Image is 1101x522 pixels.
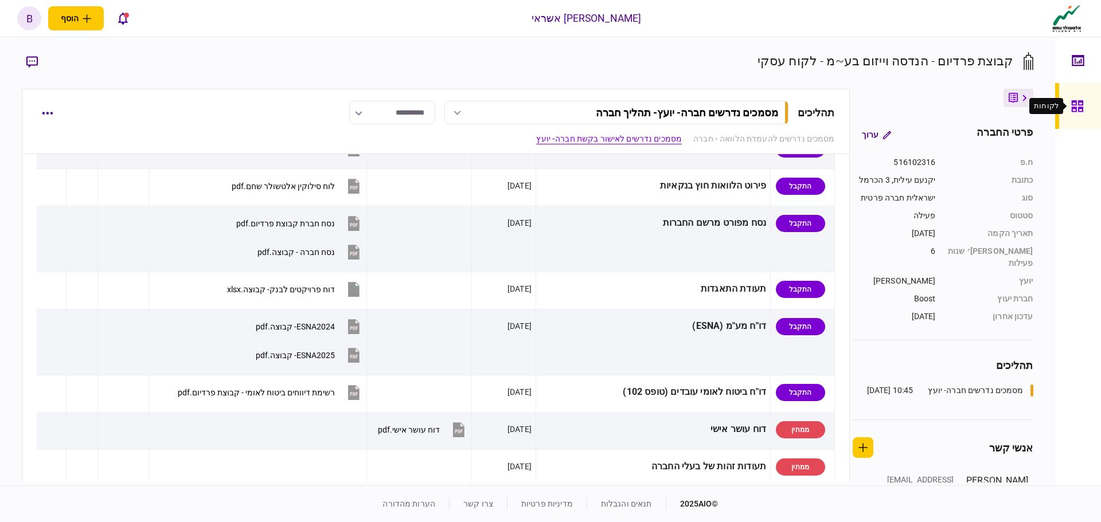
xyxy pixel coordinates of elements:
button: ESNA2025- קבוצה.pdf [256,342,362,368]
a: מסמכים נדרשים לאישור בקשת חברה- יועץ [536,133,682,145]
div: © 2025 AIO [666,498,719,510]
div: נסח חברת קבוצת פרדיום.pdf [236,219,335,228]
button: ערוך [853,124,900,145]
div: יועץ [947,275,1033,287]
button: b [17,6,41,30]
div: [PERSON_NAME] [853,275,936,287]
div: [DATE] [507,217,532,229]
div: לוח סילוקין אלטשולר שחם.pdf [232,182,335,191]
a: מסמכים נדרשים להעמדת הלוואה - חברה [693,133,834,145]
button: פתח רשימת התראות [111,6,135,30]
a: הערות מהדורה [382,499,435,508]
div: תעודת התאגדות [540,276,766,302]
button: נסח חברת קבוצת פרדיום.pdf [236,210,362,236]
div: פירוט הלוואות חוץ בנקאיות [540,173,766,199]
div: מסמכים נדרשים חברה- יועץ - תהליך חברה [596,107,778,119]
div: תעודות זהות של בעלי החברה [540,454,766,480]
div: נסח מפורט מרשם החברות [540,210,766,236]
button: דוח עושר אישי.pdf [378,417,467,442]
div: 10:45 [DATE] [867,384,913,397]
div: ממתין [776,421,825,438]
div: סטטוס [947,210,1033,222]
div: תאריך הקמה [947,227,1033,240]
div: ח.פ [947,156,1033,168]
div: אנשי קשר [989,440,1033,456]
div: נסח חברה - קבוצה.pdf [257,248,335,257]
div: התקבל [776,215,825,232]
div: [DATE] [507,423,532,435]
div: חברת יעוץ [947,293,1033,305]
div: דו"ח מע"מ (ESNA) [540,313,766,339]
button: דוח פרויקטים לבנק- קבוצה.xlsx [227,276,362,302]
button: נסח חברה - קבוצה.pdf [257,239,362,265]
div: [DATE] [507,386,532,398]
div: [DATE] [507,283,532,295]
div: פרטי החברה [977,124,1033,145]
div: Boost [853,293,936,305]
div: פעילה [853,210,936,222]
div: דוח פרויקטים לבנק- קבוצה.xlsx [227,285,335,294]
div: [PERSON_NAME] אשראי [532,11,642,26]
div: 6 [853,245,936,269]
div: ESNA2025- קבוצה.pdf [256,351,335,360]
button: ESNA2024- קבוצה.pdf [256,313,362,339]
div: [PERSON_NAME]׳ שנות פעילות [947,245,1033,269]
button: מסמכים נדרשים חברה- יועץ- תהליך חברה [444,101,788,124]
div: תהליכים [798,105,835,120]
a: צרו קשר [463,499,493,508]
a: תנאים והגבלות [601,499,652,508]
div: התקבל [776,281,825,298]
div: קבוצת פרדיום - הנדסה וייזום בע~מ - לקוח עסקי [758,52,1014,70]
button: פתח תפריט להוספת לקוח [48,6,104,30]
div: יקנעם עילית, 3 הכרמל [853,174,936,186]
div: התקבל [776,178,825,195]
div: כתובת [947,174,1033,186]
div: ישראלית חברה פרטית [853,192,936,204]
div: [DATE] [507,320,532,332]
a: מסמכים נדרשים חברה- יועץ10:45 [DATE] [867,384,1033,397]
img: client company logo [1050,4,1084,33]
div: עדכון אחרון [947,311,1033,323]
div: לקוחות [1034,100,1059,112]
div: רשימת דיווחים ביטוח לאומי - קבוצת פרדיום.pdf [178,388,335,397]
div: ממתין [776,458,825,476]
div: [EMAIL_ADDRESS][DOMAIN_NAME] [880,474,954,498]
div: מסמכים נדרשים חברה- יועץ [928,384,1023,397]
div: התקבל [776,318,825,335]
div: [DATE] [853,311,936,323]
div: [DATE] [507,180,532,191]
div: [DATE] [853,227,936,240]
div: 516102316 [853,156,936,168]
div: ESNA2024- קבוצה.pdf [256,322,335,331]
div: דוח עושר אישי [540,417,766,442]
a: מדיניות פרטיות [521,499,573,508]
div: התקבל [776,384,825,401]
div: [DATE] [507,461,532,472]
div: דוח עושר אישי.pdf [378,425,440,434]
div: סוג [947,192,1033,204]
div: דו"ח ביטוח לאומי עובדים (טופס 102) [540,379,766,405]
button: לוח סילוקין אלטשולר שחם.pdf [232,173,362,199]
button: רשימת דיווחים ביטוח לאומי - קבוצת פרדיום.pdf [178,379,362,405]
div: תהליכים [853,358,1033,373]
